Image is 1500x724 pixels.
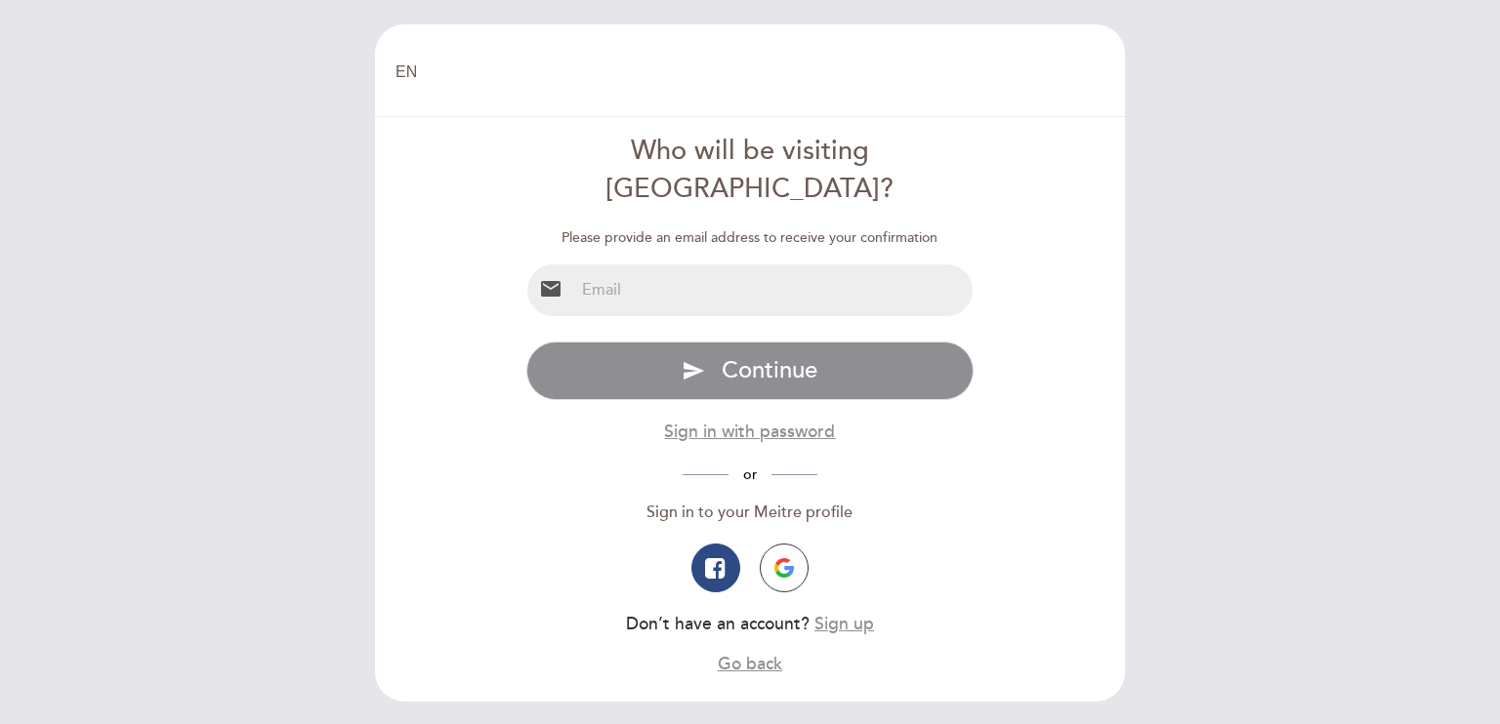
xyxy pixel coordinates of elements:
span: Continue [722,356,817,384]
span: Don’t have an account? [626,614,810,634]
button: Go back [718,652,782,676]
span: or [729,466,771,483]
div: Who will be visiting [GEOGRAPHIC_DATA]? [526,133,975,209]
div: Please provide an email address to receive your confirmation [526,228,975,248]
i: email [539,277,562,301]
input: Email [574,264,974,316]
button: Sign in with password [664,420,835,444]
i: send [682,359,705,382]
button: send Continue [526,342,975,400]
div: Sign in to your Meitre profile [526,502,975,524]
img: icon-google.png [774,558,794,578]
button: Sign up [814,612,874,636]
